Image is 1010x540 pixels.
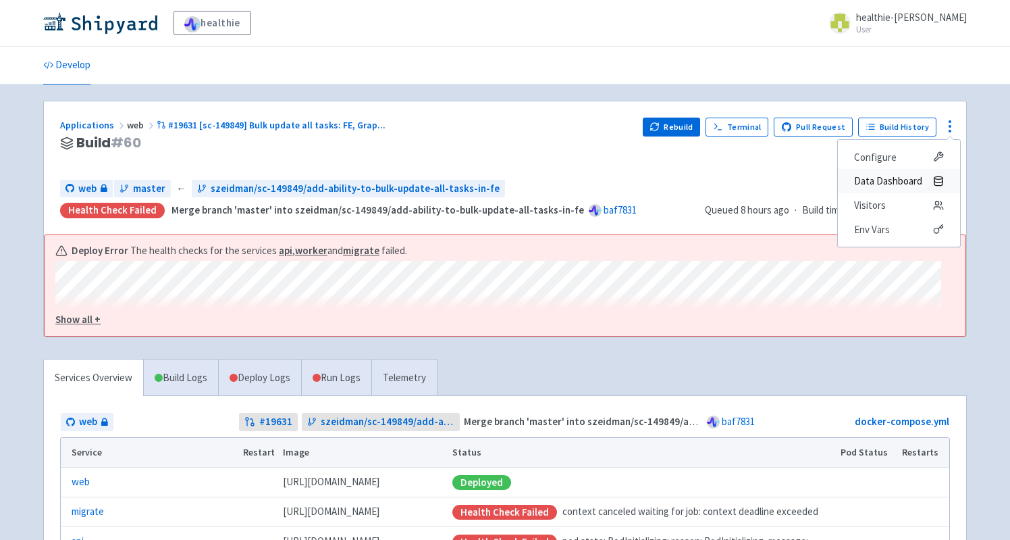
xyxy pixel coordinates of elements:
[279,438,448,468] th: Image
[144,360,218,397] a: Build Logs
[464,415,876,428] strong: Merge branch 'master' into szeidman/sc-149849/add-ability-to-bulk-update-all-tasks-in-fe
[283,504,379,520] span: [DOMAIN_NAME][URL]
[79,414,97,430] span: web
[55,313,101,326] u: Show all +
[705,203,789,216] span: Queued
[60,180,113,198] a: web
[705,203,950,218] div: · ·
[127,119,157,131] span: web
[802,203,845,218] span: Build time
[61,438,238,468] th: Service
[722,415,755,428] a: baf7831
[239,413,298,431] a: #19631
[836,438,898,468] th: Pod Status
[448,438,836,468] th: Status
[72,504,104,520] a: migrate
[854,148,897,167] span: Configure
[61,413,113,431] a: web
[174,11,251,35] a: healthie
[192,180,505,198] a: szeidman/sc-149849/add-ability-to-bulk-update-all-tasks-in-fe
[157,119,388,131] a: #19631 [sc-149849] Bulk update all tasks: FE, Grap...
[774,118,853,137] a: Pull Request
[133,181,165,197] span: master
[854,172,922,191] span: Data Dashboard
[898,438,949,468] th: Restarts
[821,12,967,34] a: healthie-[PERSON_NAME] User
[78,181,97,197] span: web
[283,474,379,490] span: [DOMAIN_NAME][URL]
[854,220,890,239] span: Env Vars
[114,180,171,198] a: master
[43,12,157,34] img: Shipyard logo
[604,203,637,216] a: baf7831
[741,203,789,216] time: 8 hours ago
[44,360,143,397] a: Services Overview
[321,414,455,430] span: szeidman/sc-149849/add-ability-to-bulk-update-all-tasks-in-fe
[301,360,371,397] a: Run Logs
[171,203,584,216] strong: Merge branch 'master' into szeidman/sc-149849/add-ability-to-bulk-update-all-tasks-in-fe
[838,193,960,218] a: Visitors
[76,135,141,151] span: Build
[218,360,301,397] a: Deploy Logs
[452,475,511,490] div: Deployed
[72,474,90,490] a: web
[302,413,460,431] a: szeidman/sc-149849/add-ability-to-bulk-update-all-tasks-in-fe
[259,414,292,430] strong: # 19631
[279,244,292,257] a: api
[452,505,557,520] div: Health check failed
[854,196,886,215] span: Visitors
[295,244,327,257] a: worker
[130,243,409,259] span: The health checks for the services , and failed.
[176,181,186,197] span: ←
[111,133,141,152] span: # 60
[838,218,960,242] a: Env Vars
[858,118,936,137] a: Build History
[838,145,960,170] a: Configure
[60,203,165,218] div: Health check failed
[856,25,967,34] small: User
[452,504,832,520] div: context canceled waiting for job: context deadline exceeded
[371,360,437,397] a: Telemetry
[855,415,949,428] a: docker-compose.yml
[643,118,701,137] button: Rebuild
[238,438,279,468] th: Restart
[72,243,128,259] b: Deploy Error
[706,118,768,137] a: Terminal
[211,181,500,197] span: szeidman/sc-149849/add-ability-to-bulk-update-all-tasks-in-fe
[60,119,127,131] a: Applications
[856,11,967,24] span: healthie-[PERSON_NAME]
[43,47,90,84] a: Develop
[168,119,386,131] span: #19631 [sc-149849] Bulk update all tasks: FE, Grap ...
[838,169,960,193] a: Data Dashboard
[343,244,379,257] a: migrate
[55,312,941,328] button: Show all +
